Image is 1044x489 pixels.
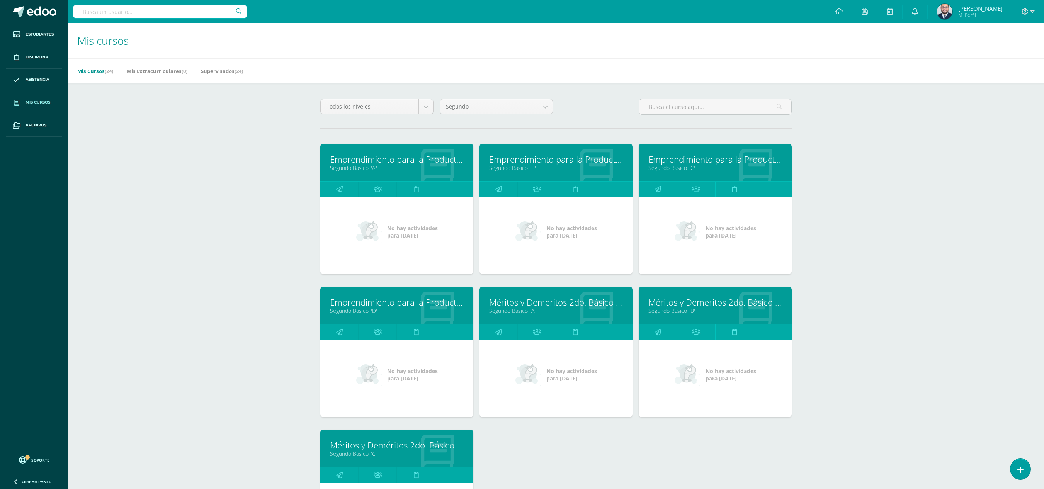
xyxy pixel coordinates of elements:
span: No hay actividades para [DATE] [387,224,438,239]
a: Segundo Básico "B" [648,307,782,314]
span: No hay actividades para [DATE] [546,224,597,239]
span: Soporte [31,457,49,463]
span: Estudiantes [26,31,54,37]
span: Disciplina [26,54,48,60]
a: Méritos y Deméritos 2do. Básico "C" [330,439,464,451]
a: Emprendimiento para la Productividad [330,153,464,165]
span: Mis cursos [77,33,129,48]
a: Soporte [9,454,59,465]
a: Segundo Básico "A" [330,164,464,171]
a: Supervisados(24) [201,65,243,77]
img: no_activities_small.png [675,363,700,386]
img: 6a2ad2c6c0b72cf555804368074c1b95.png [937,4,952,19]
span: [PERSON_NAME] [958,5,1003,12]
a: Méritos y Deméritos 2do. Básico "B" [648,296,782,308]
img: no_activities_small.png [515,220,541,243]
span: Cerrar panel [22,479,51,484]
span: Todos los niveles [326,99,413,114]
span: (0) [182,68,187,75]
a: Emprendimiento para la Productividad [330,296,464,308]
a: Segundo Básico "B" [489,164,623,171]
a: Archivos [6,114,62,137]
span: No hay actividades para [DATE] [706,224,756,239]
a: Segundo Básico "C" [330,450,464,457]
span: No hay actividades para [DATE] [387,367,438,382]
a: Mis Cursos(24) [77,65,113,77]
span: No hay actividades para [DATE] [546,367,597,382]
input: Busca un usuario... [73,5,247,18]
a: Méritos y Deméritos 2do. Básico "A" [489,296,623,308]
span: Mis cursos [26,99,50,105]
span: No hay actividades para [DATE] [706,367,756,382]
span: Segundo [446,99,532,114]
img: no_activities_small.png [515,363,541,386]
a: Emprendimiento para la Productividad [489,153,623,165]
span: (24) [235,68,243,75]
a: Segundo Básico "C" [648,164,782,171]
span: Asistencia [26,76,49,83]
a: Disciplina [6,46,62,69]
a: Asistencia [6,69,62,92]
img: no_activities_small.png [356,220,382,243]
span: (24) [105,68,113,75]
a: Segundo [440,99,553,114]
a: Emprendimiento para la Productividad [648,153,782,165]
a: Segundo Básico "D" [330,307,464,314]
span: Mi Perfil [958,12,1003,18]
a: Segundo Básico "A" [489,307,623,314]
a: Mis cursos [6,91,62,114]
img: no_activities_small.png [675,220,700,243]
a: Estudiantes [6,23,62,46]
img: no_activities_small.png [356,363,382,386]
input: Busca el curso aquí... [639,99,791,114]
span: Archivos [26,122,46,128]
a: Todos los niveles [321,99,433,114]
a: Mis Extracurriculares(0) [127,65,187,77]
